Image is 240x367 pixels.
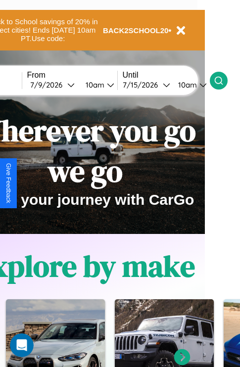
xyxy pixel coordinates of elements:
label: From [27,71,117,80]
div: 10am [81,80,107,90]
iframe: Intercom live chat [10,333,34,357]
b: BACK2SCHOOL20 [103,26,169,35]
button: 10am [78,80,117,90]
button: 7/9/2026 [27,80,78,90]
div: 7 / 9 / 2026 [30,80,67,90]
label: Until [123,71,210,80]
div: 7 / 15 / 2026 [123,80,163,90]
div: Give Feedback [5,163,12,203]
button: 10am [170,80,210,90]
div: 10am [173,80,199,90]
